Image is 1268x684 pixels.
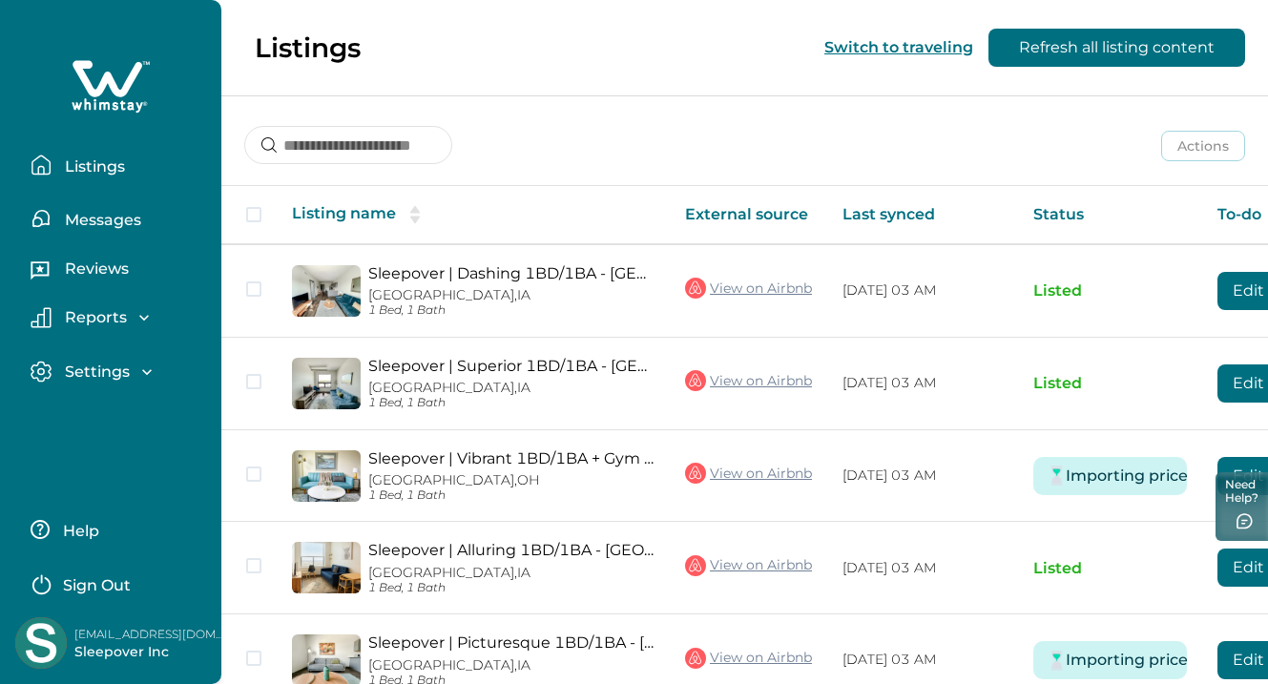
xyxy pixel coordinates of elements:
[59,157,125,176] p: Listings
[368,380,655,396] p: [GEOGRAPHIC_DATA], IA
[685,276,812,301] a: View on Airbnb
[368,633,655,652] a: Sleepover | Picturesque 1BD/1BA - [GEOGRAPHIC_DATA]
[292,265,361,317] img: propertyImage_Sleepover | Dashing 1BD/1BA - Des Moines
[31,307,206,328] button: Reports
[685,646,812,671] a: View on Airbnb
[685,553,812,578] a: View on Airbnb
[1077,457,1175,495] button: Importing price
[368,449,655,467] a: Sleepover | Vibrant 1BD/1BA + Gym - [GEOGRAPHIC_DATA]
[31,199,206,238] button: Messages
[31,564,199,602] button: Sign Out
[15,617,67,669] img: Whimstay Host
[1077,641,1175,679] button: Importing price
[59,259,129,279] p: Reviews
[255,31,361,64] p: Listings
[368,657,655,674] p: [GEOGRAPHIC_DATA], IA
[685,368,812,393] a: View on Airbnb
[368,303,655,318] p: 1 Bed, 1 Bath
[1161,131,1245,161] button: Actions
[1045,649,1069,673] img: Timer
[74,625,227,644] p: [EMAIL_ADDRESS][DOMAIN_NAME]
[842,374,1003,393] p: [DATE] 03 AM
[824,38,973,56] button: Switch to traveling
[31,361,206,383] button: Settings
[292,542,361,593] img: propertyImage_Sleepover | Alluring 1BD/1BA - Des Moines
[1033,374,1187,393] p: Listed
[1033,281,1187,301] p: Listed
[368,488,655,503] p: 1 Bed, 1 Bath
[842,466,1003,486] p: [DATE] 03 AM
[368,264,655,282] a: Sleepover | Dashing 1BD/1BA - [GEOGRAPHIC_DATA]
[368,396,655,410] p: 1 Bed, 1 Bath
[59,308,127,327] p: Reports
[842,559,1003,578] p: [DATE] 03 AM
[368,357,655,375] a: Sleepover | Superior 1BD/1BA - [GEOGRAPHIC_DATA]
[1045,464,1069,487] img: Timer
[842,281,1003,301] p: [DATE] 03 AM
[1018,186,1202,244] th: Status
[277,186,670,244] th: Listing name
[59,363,130,382] p: Settings
[368,472,655,488] p: [GEOGRAPHIC_DATA], OH
[74,643,227,662] p: Sleepover Inc
[31,146,206,184] button: Listings
[842,651,1003,670] p: [DATE] 03 AM
[827,186,1018,244] th: Last synced
[368,541,655,559] a: Sleepover | Alluring 1BD/1BA - [GEOGRAPHIC_DATA]
[1033,559,1187,578] p: Listed
[31,253,206,291] button: Reviews
[57,522,99,541] p: Help
[368,287,655,303] p: [GEOGRAPHIC_DATA], IA
[396,205,434,224] button: sorting
[685,461,812,486] a: View on Airbnb
[292,450,361,502] img: propertyImage_Sleepover | Vibrant 1BD/1BA + Gym - Cincinnati
[63,576,131,595] p: Sign Out
[368,581,655,595] p: 1 Bed, 1 Bath
[31,510,199,549] button: Help
[59,211,141,230] p: Messages
[292,358,361,409] img: propertyImage_Sleepover | Superior 1BD/1BA - Des Moines
[670,186,827,244] th: External source
[988,29,1245,67] button: Refresh all listing content
[368,565,655,581] p: [GEOGRAPHIC_DATA], IA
